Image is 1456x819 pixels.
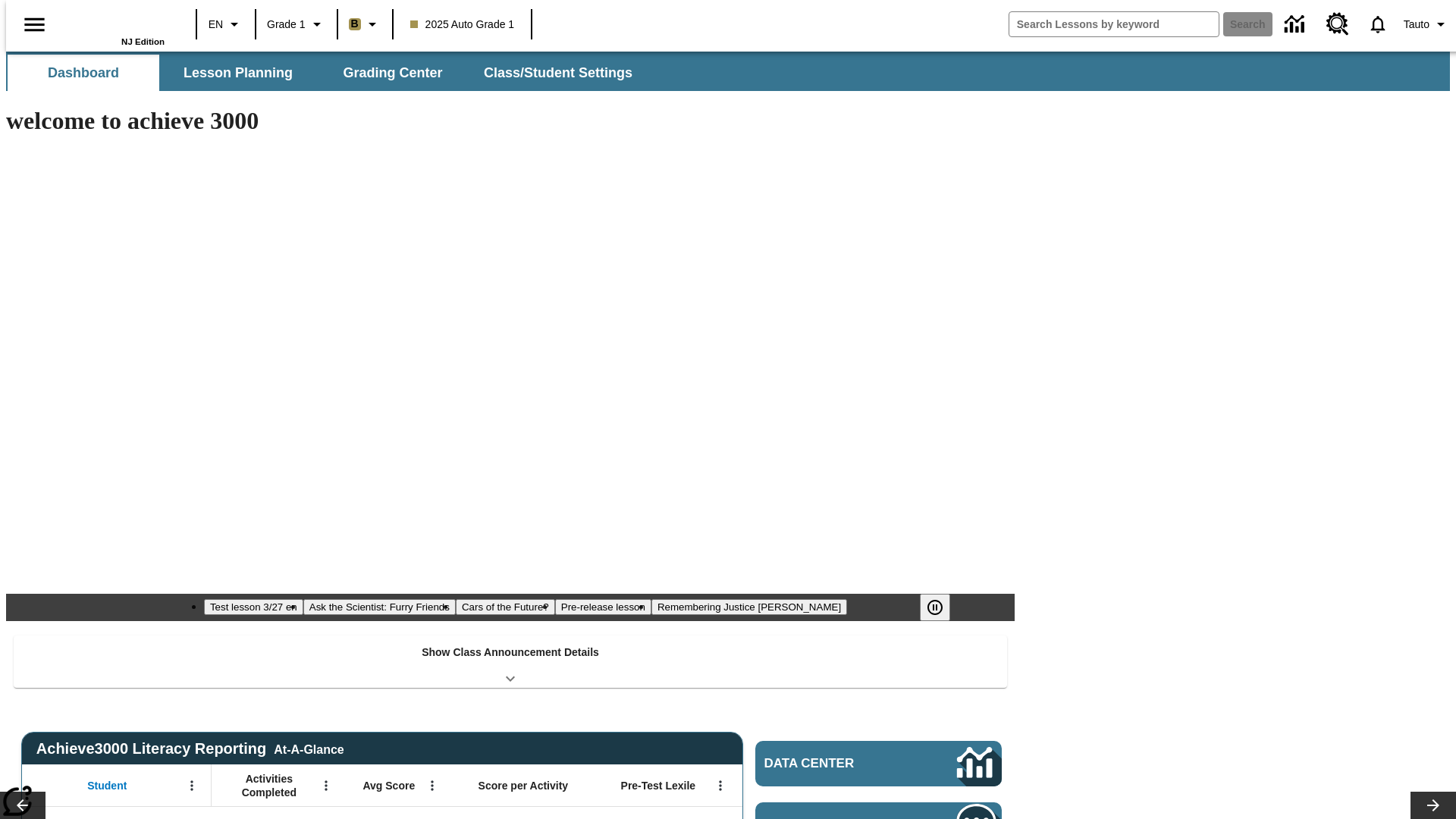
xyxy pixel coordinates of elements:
[920,594,950,621] button: Pause
[764,756,906,771] span: Data Center
[709,774,732,797] button: Open Menu
[121,37,165,46] span: NJ Edition
[6,55,646,91] div: SubNavbar
[621,779,696,792] span: Pre-Test Lexile
[202,11,250,38] button: Language: EN, Select a language
[184,64,293,82] span: Lesson Planning
[1398,11,1456,38] button: Profile/Settings
[303,599,456,615] button: Slide 2 Ask the Scientist: Furry Friends
[267,17,306,33] span: Grade 1
[48,64,119,82] span: Dashboard
[1410,792,1456,819] button: Lesson carousel, Next
[6,107,1015,135] h1: welcome to achieve 3000
[12,2,57,47] button: Open side menu
[66,7,165,37] a: Home
[755,741,1002,786] a: Data Center
[87,779,127,792] span: Student
[343,64,442,82] span: Grading Center
[479,779,569,792] span: Score per Activity
[555,599,651,615] button: Slide 4 Pre-release lesson
[343,11,388,38] button: Boost Class color is light brown. Change class color
[36,740,344,758] span: Achieve3000 Literacy Reporting
[317,55,469,91] button: Grading Center
[920,594,965,621] div: Pause
[472,55,645,91] button: Class/Student Settings
[1009,12,1219,36] input: search field
[209,17,223,33] span: EN
[66,5,165,46] div: Home
[456,599,555,615] button: Slide 3 Cars of the Future?
[1276,4,1317,45] a: Data Center
[362,779,415,792] span: Avg Score
[422,645,599,661] p: Show Class Announcement Details
[1358,5,1398,44] a: Notifications
[219,772,319,799] span: Activities Completed
[351,14,359,33] span: B
[315,774,337,797] button: Open Menu
[8,55,159,91] button: Dashboard
[421,774,444,797] button: Open Menu
[6,52,1450,91] div: SubNavbar
[651,599,847,615] button: Slide 5 Remembering Justice O'Connor
[14,635,1007,688] div: Show Class Announcement Details
[204,599,303,615] button: Slide 1 Test lesson 3/27 en
[484,64,632,82] span: Class/Student Settings
[261,11,332,38] button: Grade: Grade 1, Select a grade
[274,740,344,757] div: At-A-Glance
[1317,4,1358,45] a: Resource Center, Will open in new tab
[410,17,515,33] span: 2025 Auto Grade 1
[180,774,203,797] button: Open Menu
[1404,17,1429,33] span: Tauto
[162,55,314,91] button: Lesson Planning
